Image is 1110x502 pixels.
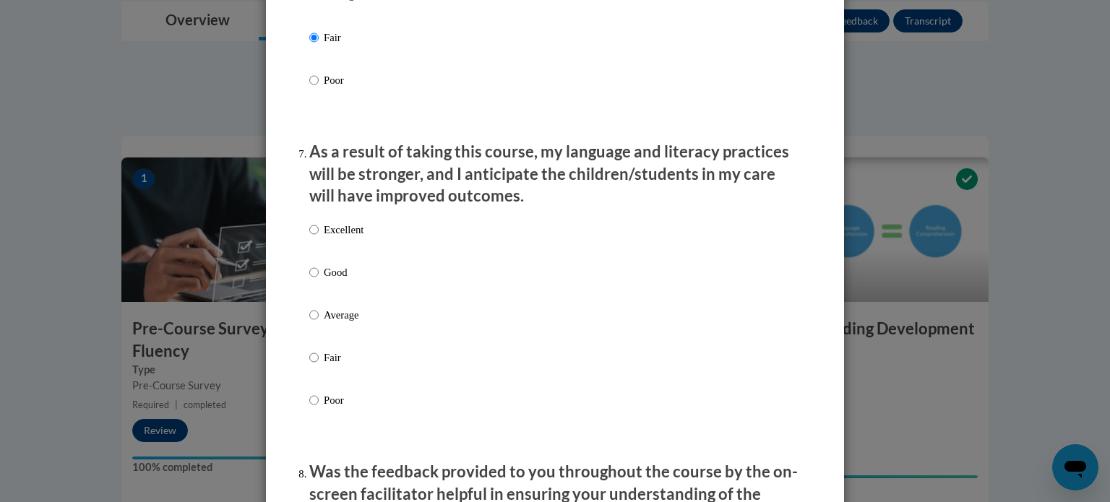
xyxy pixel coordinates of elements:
p: Fair [324,350,363,365]
p: As a result of taking this course, my language and literacy practices will be stronger, and I ant... [309,141,801,207]
input: Poor [309,72,319,88]
p: Poor [324,392,363,408]
input: Good [309,264,319,280]
input: Poor [309,392,319,408]
p: Fair [324,30,363,46]
p: Average [324,307,363,323]
input: Fair [309,30,319,46]
input: Fair [309,350,319,365]
p: Poor [324,72,363,88]
input: Average [309,307,319,323]
input: Excellent [309,222,319,238]
p: Good [324,264,363,280]
p: Excellent [324,222,363,238]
